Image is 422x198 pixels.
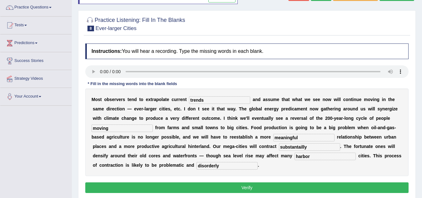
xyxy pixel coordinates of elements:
b: i [392,106,393,111]
b: a [286,97,288,102]
b: l [268,116,270,121]
b: t [351,97,353,102]
b: n [122,106,125,111]
b: n [323,97,325,102]
b: c [292,106,294,111]
b: e [281,116,283,121]
b: a [324,106,326,111]
b: n [129,116,132,121]
b: . [235,106,236,111]
b: t [151,97,152,102]
a: Predictions [0,34,72,50]
b: z [393,106,395,111]
b: k [235,116,238,121]
b: h [241,106,244,111]
b: I [184,106,185,111]
b: n [335,106,338,111]
b: l [145,106,146,111]
b: - [143,106,145,111]
b: e [308,97,310,102]
b: a [258,106,261,111]
b: y [233,106,235,111]
b: c [178,106,181,111]
b: t [163,106,164,111]
b: t [97,116,99,121]
b: a [304,116,306,121]
b: m [214,116,217,121]
b: b [256,106,258,111]
b: t [207,116,209,121]
b: s [123,97,125,102]
b: e [257,116,259,121]
b: o [141,97,143,102]
input: blank [189,96,250,104]
b: f [186,116,187,121]
b: e [152,106,155,111]
b: h [295,97,298,102]
b: v [137,106,139,111]
b: l [373,106,374,111]
b: T [239,106,242,111]
h2: Practice Listening: Fill In The Blanks [85,16,185,31]
b: t [388,97,390,102]
b: e [300,106,303,111]
b: u [360,106,363,111]
b: a [154,97,156,102]
b: e [180,97,183,102]
b: a [266,116,269,121]
b: t [139,116,141,121]
b: g [150,106,153,111]
b: r [284,106,285,111]
b: r [346,106,347,111]
b: w [315,106,318,111]
b: v [295,116,297,121]
b: o [95,97,98,102]
b: r [332,106,334,111]
b: i [231,116,233,121]
b: n [348,97,351,102]
b: s [301,116,304,121]
b: v [116,97,119,102]
b: a [166,116,168,121]
b: a [113,116,115,121]
b: e [193,116,195,121]
b: f [187,116,189,121]
b: i [337,97,338,102]
a: Strategy Videos [0,70,72,86]
h4: You will hear a recording. Type the missing words in each blank. [85,43,409,59]
b: e [118,97,121,102]
b: i [334,106,335,111]
b: d [182,116,185,121]
b: t [288,97,290,102]
b: s [313,97,315,102]
b: t [326,106,327,111]
b: l [106,116,107,121]
b: Instructions: [92,48,122,54]
b: i [371,106,373,111]
b: n [255,97,258,102]
b: u [270,97,273,102]
b: s [168,106,171,111]
input: blank [273,134,335,141]
b: s [378,106,380,111]
b: . [220,116,221,121]
b: i [96,116,97,121]
b: a [95,106,98,111]
b: o [325,97,328,102]
b: s [276,116,278,121]
b: v [254,116,257,121]
b: t [217,106,218,111]
b: t [127,97,129,102]
b: s [266,97,268,102]
b: u [356,97,359,102]
b: e [244,116,246,121]
b: e [278,116,281,121]
b: e [112,106,114,111]
b: t [301,97,302,102]
b: t [139,97,141,102]
b: i [161,106,163,111]
b: e [134,106,137,111]
b: o [150,116,153,121]
b: u [156,116,158,121]
b: e [385,106,388,111]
